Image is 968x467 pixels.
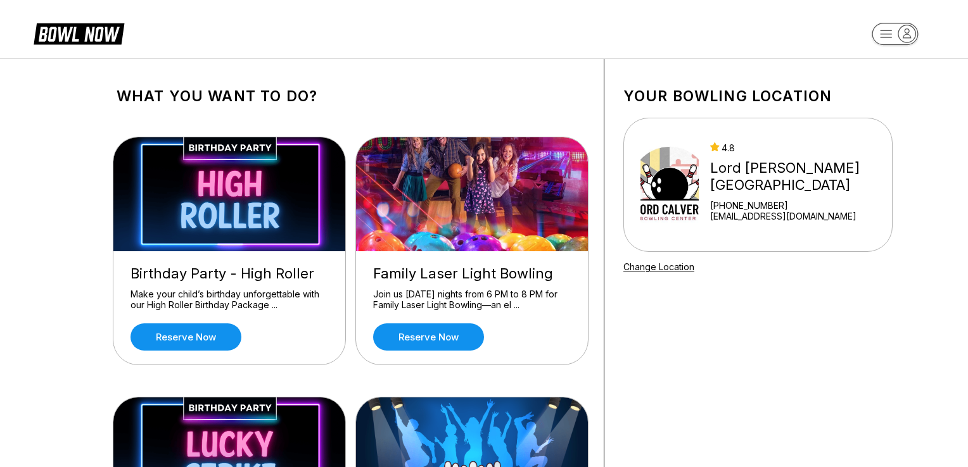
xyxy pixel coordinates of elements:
[710,200,887,211] div: [PHONE_NUMBER]
[623,261,694,272] a: Change Location
[710,142,887,153] div: 4.8
[373,289,571,311] div: Join us [DATE] nights from 6 PM to 8 PM for Family Laser Light Bowling—an el ...
[131,289,328,311] div: Make your child’s birthday unforgettable with our High Roller Birthday Package ...
[623,87,893,105] h1: Your bowling location
[710,159,887,194] div: Lord [PERSON_NAME][GEOGRAPHIC_DATA]
[356,137,589,251] img: Family Laser Light Bowling
[640,137,699,232] img: Lord Calvert Bowling Center
[710,211,887,221] a: [EMAIL_ADDRESS][DOMAIN_NAME]
[113,137,347,251] img: Birthday Party - High Roller
[117,87,585,105] h1: What you want to do?
[131,265,328,282] div: Birthday Party - High Roller
[131,323,241,351] a: Reserve now
[373,265,571,282] div: Family Laser Light Bowling
[373,323,484,351] a: Reserve now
